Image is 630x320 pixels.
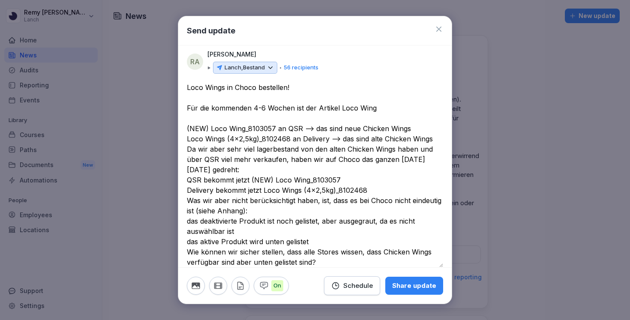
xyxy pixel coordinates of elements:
button: Schedule [324,276,380,295]
p: 56 recipients [284,63,318,72]
h1: Send update [187,25,235,36]
p: Lanch, Bestand [225,63,265,72]
div: Schedule [331,281,373,290]
div: RA [187,54,203,70]
button: On [254,277,289,295]
div: Share update [392,281,436,290]
button: Share update [385,277,443,295]
p: [PERSON_NAME] [207,50,256,59]
p: On [271,280,283,291]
